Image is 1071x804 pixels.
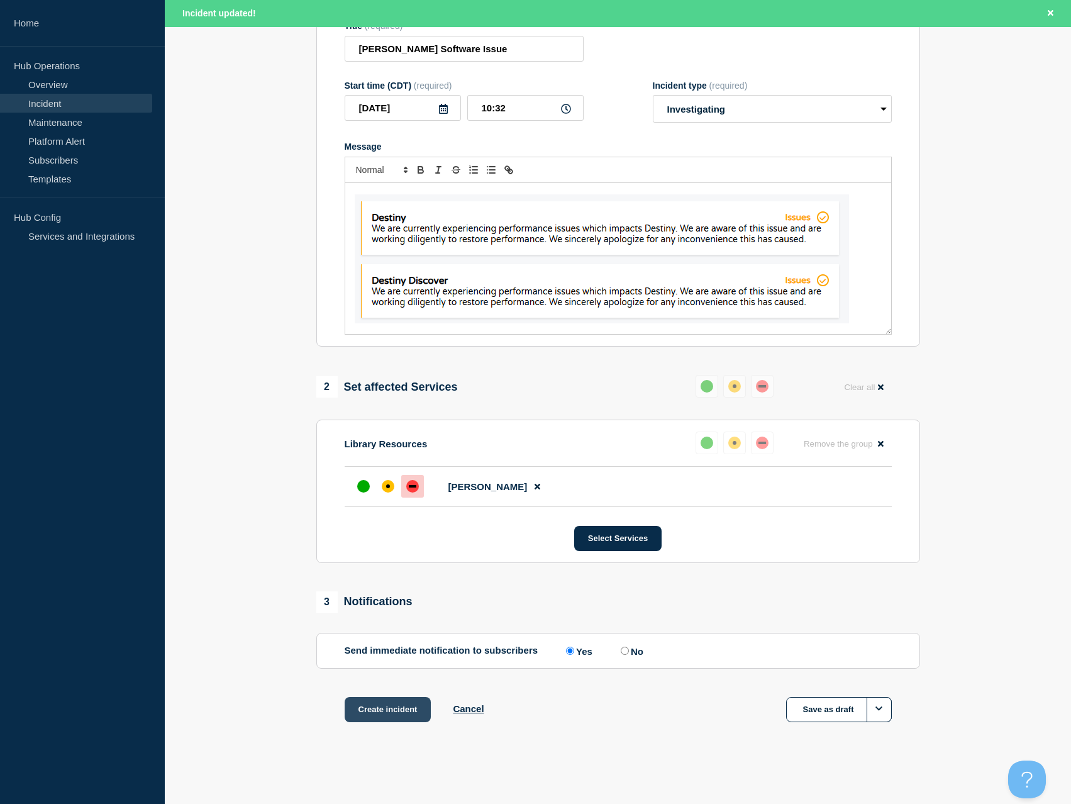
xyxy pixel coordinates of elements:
label: No [618,645,643,657]
button: affected [723,432,746,454]
div: Send immediate notification to subscribers [345,645,892,657]
div: up [701,437,713,449]
button: Toggle italic text [430,162,447,177]
button: Save as draft [786,697,892,722]
label: Yes [563,645,592,657]
button: Clear all [836,375,891,399]
input: YYYY-MM-DD [345,95,461,121]
div: affected [728,380,741,393]
div: Message [345,142,892,152]
button: Select Services [574,526,662,551]
button: Toggle strikethrough text [447,162,465,177]
input: No [621,647,629,655]
button: Options [867,697,892,722]
button: up [696,432,718,454]
div: Start time (CDT) [345,81,584,91]
div: down [756,437,769,449]
span: Incident updated! [182,8,256,18]
input: Title [345,36,584,62]
div: down [406,480,419,493]
span: 2 [316,376,338,398]
input: HH:MM [467,95,584,121]
p: Library Resources [345,438,428,449]
div: up [357,480,370,493]
button: up [696,375,718,398]
button: affected [723,375,746,398]
button: Close banner [1043,6,1058,21]
span: [PERSON_NAME] [448,481,528,492]
input: Yes [566,647,574,655]
span: Font size [350,162,412,177]
span: 3 [316,591,338,613]
div: up [701,380,713,393]
iframe: Help Scout Beacon - Open [1008,761,1046,798]
span: Remove the group [804,439,873,449]
div: Incident type [653,81,892,91]
select: Incident type [653,95,892,123]
div: down [756,380,769,393]
img: 0100fAAAAAGSURBVAMAjWJvzny7ghkAAAAASUVORK5CYII= [355,194,849,323]
div: Message [345,183,891,334]
button: Toggle ordered list [465,162,482,177]
span: (required) [709,81,748,91]
button: Cancel [453,703,484,714]
button: Toggle bulleted list [482,162,500,177]
button: Create incident [345,697,431,722]
button: Toggle bold text [412,162,430,177]
span: (required) [414,81,452,91]
p: Send immediate notification to subscribers [345,645,538,657]
button: down [751,432,774,454]
div: affected [728,437,741,449]
button: Toggle link [500,162,518,177]
div: affected [382,480,394,493]
div: Set affected Services [316,376,458,398]
div: Notifications [316,591,413,613]
button: down [751,375,774,398]
button: Remove the group [796,432,892,456]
